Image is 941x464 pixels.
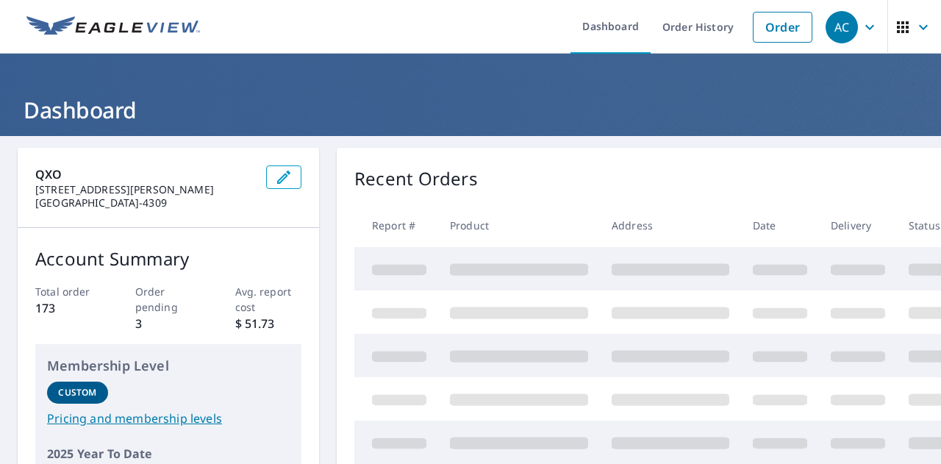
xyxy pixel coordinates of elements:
[35,284,102,299] p: Total order
[826,11,858,43] div: AC
[58,386,96,399] p: Custom
[819,204,897,247] th: Delivery
[235,315,302,332] p: $ 51.73
[47,356,290,376] p: Membership Level
[354,165,478,192] p: Recent Orders
[35,165,254,183] p: QXO
[26,16,200,38] img: EV Logo
[35,246,301,272] p: Account Summary
[47,410,290,427] a: Pricing and membership levels
[35,196,254,210] p: [GEOGRAPHIC_DATA]-4309
[35,183,254,196] p: [STREET_ADDRESS][PERSON_NAME]
[18,95,923,125] h1: Dashboard
[35,299,102,317] p: 173
[135,284,202,315] p: Order pending
[753,12,812,43] a: Order
[438,204,600,247] th: Product
[135,315,202,332] p: 3
[354,204,438,247] th: Report #
[741,204,819,247] th: Date
[600,204,741,247] th: Address
[235,284,302,315] p: Avg. report cost
[47,445,290,463] p: 2025 Year To Date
